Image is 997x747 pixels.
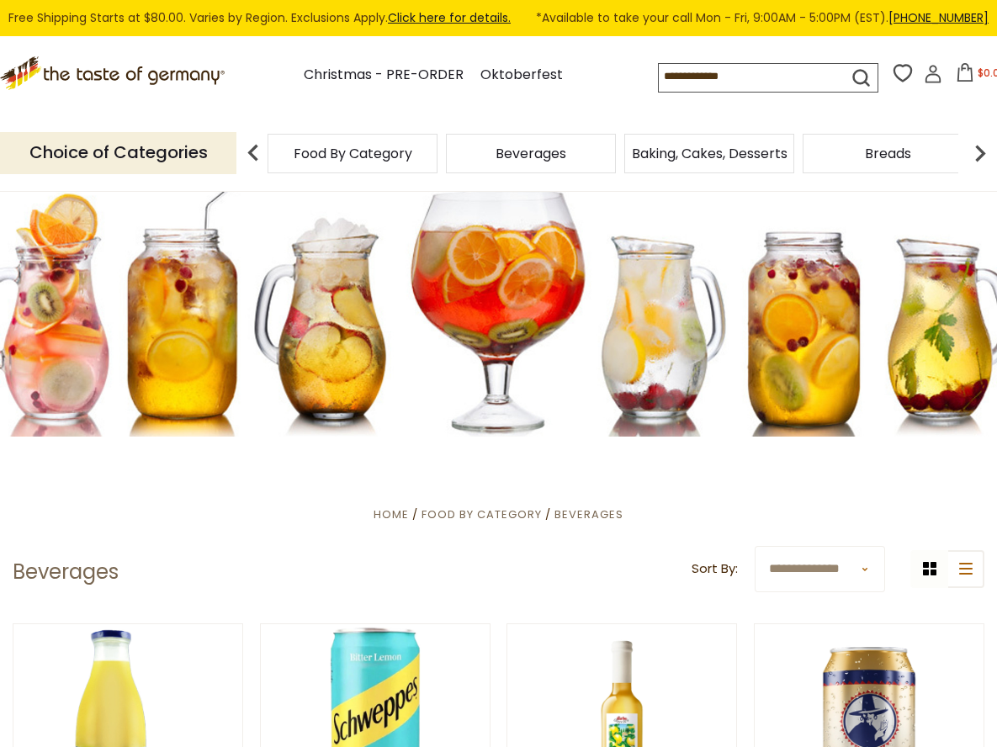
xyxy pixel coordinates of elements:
a: [PHONE_NUMBER] [888,9,989,26]
img: next arrow [963,136,997,170]
div: Free Shipping Starts at $80.00. Varies by Region. Exclusions Apply. [8,8,989,28]
h1: Beverages [13,559,119,585]
span: *Available to take your call Mon - Fri, 9:00AM - 5:00PM (EST). [536,8,989,28]
a: Beverages [496,147,566,160]
a: Food By Category [294,147,412,160]
a: Beverages [554,506,623,522]
a: Home [374,506,409,522]
a: Oktoberfest [480,64,563,87]
a: Baking, Cakes, Desserts [632,147,788,160]
a: Click here for details. [388,9,511,26]
a: Breads [865,147,911,160]
a: Christmas - PRE-ORDER [304,64,464,87]
a: Food By Category [422,506,542,522]
label: Sort By: [692,559,738,580]
img: previous arrow [236,136,270,170]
